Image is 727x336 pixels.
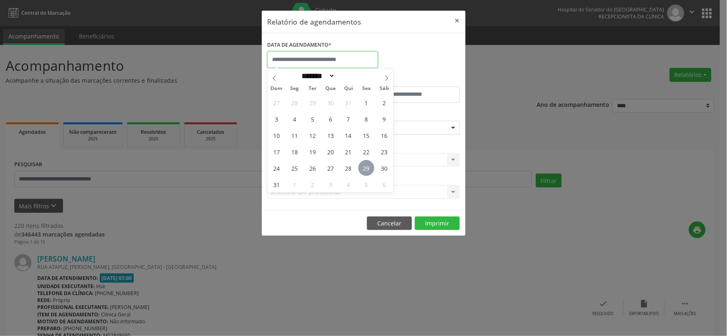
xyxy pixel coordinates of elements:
[299,72,335,80] select: Month
[268,176,284,192] span: Agosto 31, 2025
[376,111,392,127] span: Agosto 9, 2025
[286,127,302,143] span: Agosto 11, 2025
[340,127,356,143] span: Agosto 14, 2025
[376,144,392,160] span: Agosto 23, 2025
[358,127,374,143] span: Agosto 15, 2025
[367,216,412,230] button: Cancelar
[340,176,356,192] span: Setembro 4, 2025
[286,95,302,110] span: Julho 28, 2025
[358,111,374,127] span: Agosto 8, 2025
[358,176,374,192] span: Setembro 5, 2025
[322,176,338,192] span: Setembro 3, 2025
[340,160,356,176] span: Agosto 28, 2025
[340,111,356,127] span: Agosto 7, 2025
[322,86,340,91] span: Qua
[358,95,374,110] span: Agosto 1, 2025
[322,144,338,160] span: Agosto 20, 2025
[286,111,302,127] span: Agosto 4, 2025
[286,176,302,192] span: Setembro 1, 2025
[415,216,460,230] button: Imprimir
[376,95,392,110] span: Agosto 2, 2025
[304,86,322,91] span: Ter
[268,160,284,176] span: Agosto 24, 2025
[268,39,332,52] label: DATA DE AGENDAMENTO
[286,144,302,160] span: Agosto 18, 2025
[268,95,284,110] span: Julho 27, 2025
[286,160,302,176] span: Agosto 25, 2025
[304,111,320,127] span: Agosto 5, 2025
[340,95,356,110] span: Julho 31, 2025
[304,95,320,110] span: Julho 29, 2025
[449,11,466,31] button: Close
[358,86,376,91] span: Sex
[376,86,394,91] span: Sáb
[366,74,460,86] label: ATÉ
[335,72,362,80] input: Year
[322,160,338,176] span: Agosto 27, 2025
[358,144,374,160] span: Agosto 22, 2025
[304,127,320,143] span: Agosto 12, 2025
[376,176,392,192] span: Setembro 6, 2025
[322,127,338,143] span: Agosto 13, 2025
[340,86,358,91] span: Qui
[304,160,320,176] span: Agosto 26, 2025
[322,95,338,110] span: Julho 30, 2025
[268,111,284,127] span: Agosto 3, 2025
[304,144,320,160] span: Agosto 19, 2025
[286,86,304,91] span: Seg
[340,144,356,160] span: Agosto 21, 2025
[268,127,284,143] span: Agosto 10, 2025
[268,16,361,27] h5: Relatório de agendamentos
[268,144,284,160] span: Agosto 17, 2025
[304,176,320,192] span: Setembro 2, 2025
[322,111,338,127] span: Agosto 6, 2025
[376,127,392,143] span: Agosto 16, 2025
[376,160,392,176] span: Agosto 30, 2025
[268,86,286,91] span: Dom
[358,160,374,176] span: Agosto 29, 2025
